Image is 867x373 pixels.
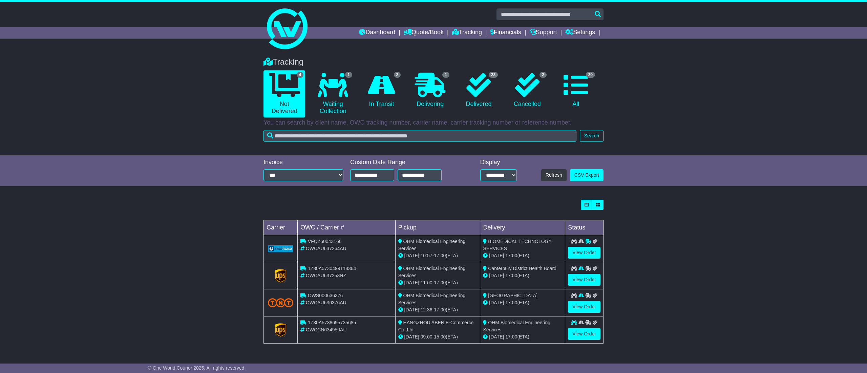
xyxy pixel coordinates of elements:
a: View Order [568,247,600,259]
span: OWCAU637264AU [306,246,346,251]
a: Settings [565,27,595,39]
a: 1 Waiting Collection [312,70,354,117]
a: View Order [568,328,600,340]
span: [DATE] [404,334,419,339]
span: OHM Biomedical Engineering Services [398,293,466,305]
span: OWCAU637253NZ [306,273,346,278]
td: OWC / Carrier # [298,220,396,235]
span: 12:36 [421,307,432,312]
span: 17:00 [505,253,517,258]
img: GetCarrierServiceLogo [275,269,287,283]
span: 17:00 [505,334,517,339]
span: [DATE] [489,273,504,278]
a: Financials [490,27,521,39]
span: 23 [489,72,498,78]
span: Canterbury District Health Board [488,266,556,271]
div: Invoice [263,159,343,166]
span: [DATE] [404,307,419,312]
div: - (ETA) [398,279,478,286]
div: Custom Date Range [350,159,459,166]
span: 2 [540,72,547,78]
span: BIOMEDICAL TECHNOLOGY SERVICES [483,239,551,251]
span: 17:00 [505,300,517,305]
span: 1 [345,72,352,78]
a: 23 Delivered [458,70,500,110]
img: GetCarrierServiceLogo [268,245,293,252]
span: 17:00 [434,307,446,312]
a: View Order [568,301,600,313]
span: OWS000636376 [308,293,343,298]
span: 17:00 [434,253,446,258]
span: 10:57 [421,253,432,258]
div: Tracking [260,57,607,67]
a: 2 Cancelled [506,70,548,110]
span: 29 [586,72,595,78]
span: [GEOGRAPHIC_DATA] [488,293,537,298]
a: Support [530,27,557,39]
a: 1 Delivering [409,70,451,110]
span: [DATE] [489,300,504,305]
div: - (ETA) [398,306,478,313]
span: OWCCN634950AU [306,327,347,332]
span: 1Z30A5738695735685 [308,320,356,325]
p: You can search by client name, OWC tracking number, carrier name, carrier tracking number or refe... [263,119,604,127]
a: View Order [568,274,600,286]
img: GetCarrierServiceLogo [275,323,287,337]
td: Carrier [264,220,298,235]
div: (ETA) [483,299,562,306]
div: - (ETA) [398,252,478,259]
a: Tracking [452,27,482,39]
div: (ETA) [483,252,562,259]
span: 1Z30A5730499118364 [308,266,356,271]
a: Dashboard [359,27,395,39]
span: 2 [394,72,401,78]
img: TNT_Domestic.png [268,298,293,307]
span: 17:00 [434,280,446,285]
span: [DATE] [404,253,419,258]
a: 29 All [555,70,597,110]
a: CSV Export [570,169,604,181]
span: 4 [297,72,304,78]
span: 1 [442,72,449,78]
span: OWCAU636376AU [306,300,346,305]
span: [DATE] [404,280,419,285]
span: © One World Courier 2025. All rights reserved. [148,365,246,371]
span: HANGZHOU ABEN E-Commerce Co.,Ltd [398,320,474,332]
span: VFQZ50043166 [308,239,342,244]
a: Quote/Book [404,27,444,39]
span: 15:00 [434,334,446,339]
span: [DATE] [489,253,504,258]
span: 17:00 [505,273,517,278]
span: 09:00 [421,334,432,339]
a: 4 Not Delivered [263,70,305,117]
div: Display [480,159,517,166]
span: OHM Biomedical Engineering Services [483,320,550,332]
td: Status [565,220,604,235]
button: Refresh [541,169,567,181]
a: 2 In Transit [361,70,402,110]
span: OHM Biomedical Engineering Services [398,239,466,251]
div: (ETA) [483,272,562,279]
div: (ETA) [483,333,562,341]
span: OHM Biomedical Engineering Services [398,266,466,278]
span: 11:00 [421,280,432,285]
span: [DATE] [489,334,504,339]
td: Pickup [395,220,480,235]
div: - (ETA) [398,333,478,341]
button: Search [580,130,604,142]
td: Delivery [480,220,565,235]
